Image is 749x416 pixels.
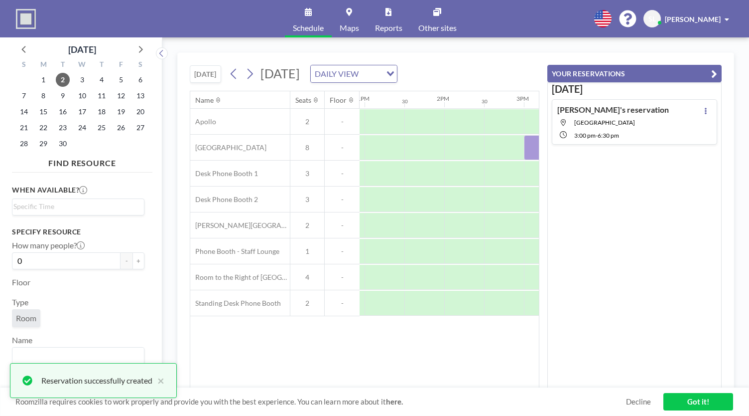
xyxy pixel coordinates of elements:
[41,375,152,387] div: Reservation successfully created
[95,73,109,87] span: Thursday, September 4, 2025
[437,95,449,102] div: 2PM
[418,24,457,32] span: Other sites
[114,121,128,135] span: Friday, September 26, 2025
[152,375,164,387] button: close
[330,96,347,105] div: Floor
[557,105,669,115] h4: [PERSON_NAME]'s reservation
[12,335,32,345] label: Name
[56,121,70,135] span: Tuesday, September 23, 2025
[56,105,70,119] span: Tuesday, September 16, 2025
[190,65,221,83] button: [DATE]
[325,273,360,282] span: -
[12,227,144,236] h3: Specify resource
[190,299,281,308] span: Standing Desk Phone Booth
[17,89,31,103] span: Sunday, September 7, 2025
[375,24,402,32] span: Reports
[325,299,360,308] span: -
[648,14,656,23] span: SL
[95,89,109,103] span: Thursday, September 11, 2025
[290,169,324,178] span: 3
[111,59,130,72] div: F
[325,195,360,204] span: -
[362,67,380,80] input: Search for option
[293,24,324,32] span: Schedule
[552,83,717,95] h3: [DATE]
[75,121,89,135] span: Wednesday, September 24, 2025
[114,105,128,119] span: Friday, September 19, 2025
[114,89,128,103] span: Friday, September 12, 2025
[12,154,152,168] h4: FIND RESOURCE
[17,105,31,119] span: Sunday, September 14, 2025
[133,89,147,103] span: Saturday, September 13, 2025
[121,252,132,269] button: -
[195,96,214,105] div: Name
[132,252,144,269] button: +
[12,348,144,365] div: Search for option
[626,397,651,407] a: Decline
[53,59,73,72] div: T
[598,132,619,139] span: 6:30 PM
[325,169,360,178] span: -
[325,221,360,230] span: -
[190,273,290,282] span: Room to the Right of [GEOGRAPHIC_DATA]
[325,117,360,126] span: -
[290,247,324,256] span: 1
[190,221,290,230] span: [PERSON_NAME][GEOGRAPHIC_DATA]
[290,221,324,230] span: 2
[325,247,360,256] span: -
[402,98,408,105] div: 30
[340,24,359,32] span: Maps
[574,132,596,139] span: 3:00 PM
[16,313,36,323] span: Room
[95,105,109,119] span: Thursday, September 18, 2025
[386,397,403,406] a: here.
[56,89,70,103] span: Tuesday, September 9, 2025
[130,59,150,72] div: S
[574,119,635,126] span: Brooklyn Bridge
[290,195,324,204] span: 3
[12,199,144,214] div: Search for option
[12,297,28,307] label: Type
[75,73,89,87] span: Wednesday, September 3, 2025
[133,73,147,87] span: Saturday, September 6, 2025
[357,95,370,102] div: 1PM
[36,73,50,87] span: Monday, September 1, 2025
[75,89,89,103] span: Wednesday, September 10, 2025
[13,350,138,363] input: Search for option
[36,105,50,119] span: Monday, September 15, 2025
[17,121,31,135] span: Sunday, September 21, 2025
[17,137,31,151] span: Sunday, September 28, 2025
[34,59,53,72] div: M
[482,98,488,105] div: 30
[547,65,722,82] button: YOUR RESERVATIONS
[133,121,147,135] span: Saturday, September 27, 2025
[190,195,258,204] span: Desk Phone Booth 2
[190,247,279,256] span: Phone Booth - Staff Lounge
[36,121,50,135] span: Monday, September 22, 2025
[190,117,216,126] span: Apollo
[56,137,70,151] span: Tuesday, September 30, 2025
[15,397,626,407] span: Roomzilla requires cookies to work properly and provide you with the best experience. You can lea...
[13,201,138,212] input: Search for option
[290,273,324,282] span: 4
[36,89,50,103] span: Monday, September 8, 2025
[92,59,111,72] div: T
[14,59,34,72] div: S
[190,169,258,178] span: Desk Phone Booth 1
[325,143,360,152] span: -
[114,73,128,87] span: Friday, September 5, 2025
[295,96,311,105] div: Seats
[663,393,733,411] a: Got it!
[95,121,109,135] span: Thursday, September 25, 2025
[516,95,529,102] div: 3PM
[290,143,324,152] span: 8
[68,42,96,56] div: [DATE]
[311,65,397,82] div: Search for option
[56,73,70,87] span: Tuesday, September 2, 2025
[260,66,300,81] span: [DATE]
[16,9,36,29] img: organization-logo
[75,105,89,119] span: Wednesday, September 17, 2025
[133,105,147,119] span: Saturday, September 20, 2025
[290,299,324,308] span: 2
[36,137,50,151] span: Monday, September 29, 2025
